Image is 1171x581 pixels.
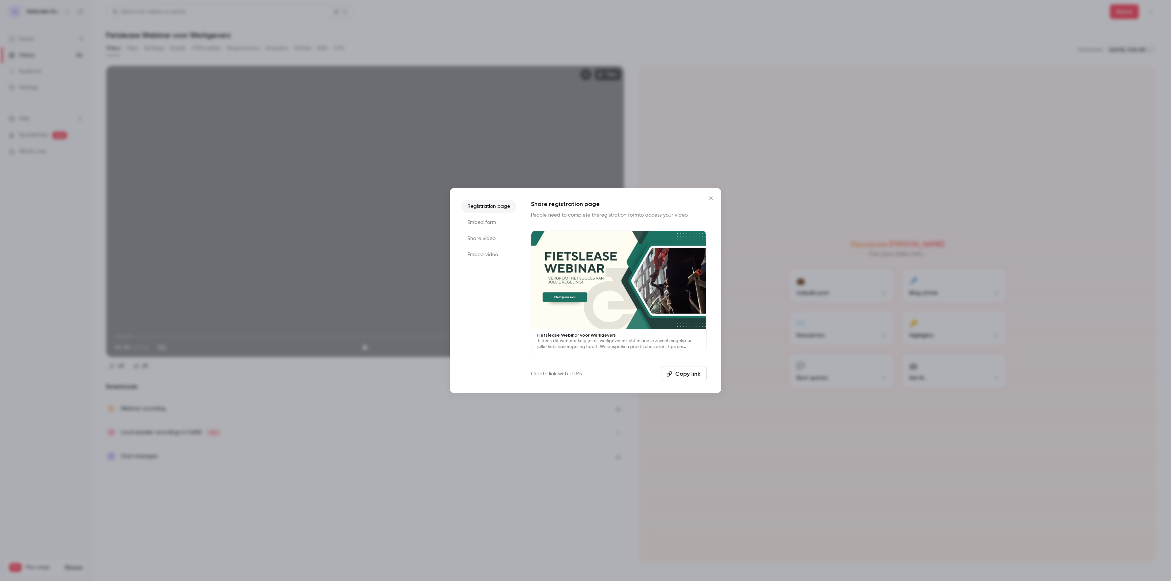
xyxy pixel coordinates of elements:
[531,370,582,378] a: Create link with UTMs
[599,213,639,218] a: registration form
[537,332,700,338] p: Fietslease Webinar voor Werkgevers
[461,216,516,229] li: Embed form
[461,248,516,261] li: Embed video
[531,230,707,353] a: Fietslease Webinar voor WerkgeversTijdens dit webinar krijg je als werkgever inzicht in hoe je zo...
[461,232,516,245] li: Share video
[537,338,700,350] p: Tijdens dit webinar krijg je als werkgever inzicht in hoe je zoveel mogelijk uit jullie fietsleas...
[531,200,707,209] h1: Share registration page
[662,367,707,381] button: Copy link
[461,200,516,213] li: Registration page
[531,211,707,219] p: People need to complete the to access your video
[704,191,718,206] button: Close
